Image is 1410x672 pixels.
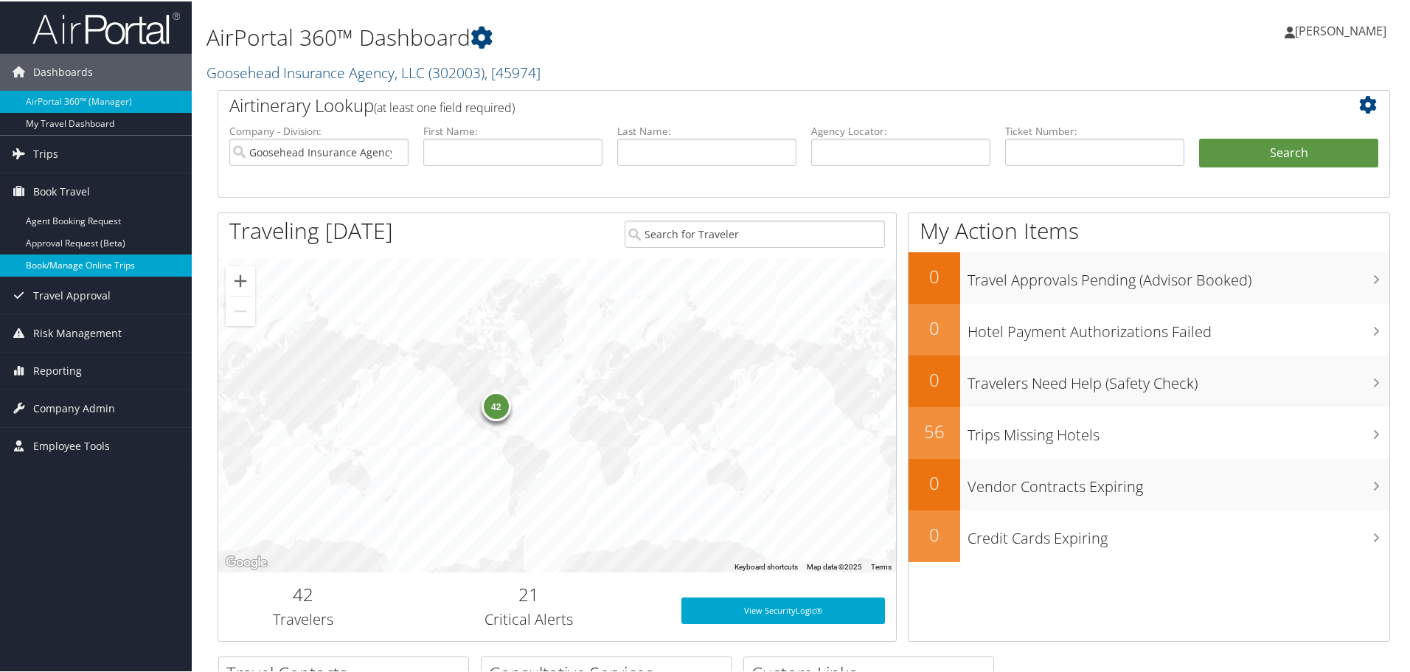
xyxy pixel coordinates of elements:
[968,261,1389,289] h3: Travel Approvals Pending (Advisor Booked)
[909,469,960,494] h2: 0
[909,521,960,546] h2: 0
[909,251,1389,302] a: 0Travel Approvals Pending (Advisor Booked)
[968,519,1389,547] h3: Credit Cards Expiring
[1295,21,1386,38] span: [PERSON_NAME]
[229,608,377,628] h3: Travelers
[33,172,90,209] span: Book Travel
[423,122,602,137] label: First Name:
[229,214,393,245] h1: Traveling [DATE]
[222,552,271,571] a: Open this area in Google Maps (opens a new window)
[399,608,659,628] h3: Critical Alerts
[681,596,885,623] a: View SecurityLogic®
[909,263,960,288] h2: 0
[625,219,885,246] input: Search for Traveler
[33,426,110,463] span: Employee Tools
[617,122,796,137] label: Last Name:
[229,122,409,137] label: Company - Division:
[909,457,1389,509] a: 0Vendor Contracts Expiring
[1199,137,1378,167] button: Search
[909,509,1389,561] a: 0Credit Cards Expiring
[909,302,1389,354] a: 0Hotel Payment Authorizations Failed
[968,313,1389,341] h3: Hotel Payment Authorizations Failed
[1285,7,1401,52] a: [PERSON_NAME]
[909,406,1389,457] a: 56Trips Missing Hotels
[485,61,541,81] span: , [ 45974 ]
[909,214,1389,245] h1: My Action Items
[871,561,892,569] a: Terms (opens in new tab)
[33,351,82,388] span: Reporting
[32,10,180,44] img: airportal-logo.png
[734,561,798,571] button: Keyboard shortcuts
[374,98,515,114] span: (at least one field required)
[428,61,485,81] span: ( 302003 )
[968,416,1389,444] h3: Trips Missing Hotels
[968,364,1389,392] h3: Travelers Need Help (Safety Check)
[33,134,58,171] span: Trips
[226,265,255,294] button: Zoom in
[33,52,93,89] span: Dashboards
[909,354,1389,406] a: 0Travelers Need Help (Safety Check)
[33,314,122,350] span: Risk Management
[33,389,115,426] span: Company Admin
[909,314,960,339] h2: 0
[481,390,510,420] div: 42
[807,561,862,569] span: Map data ©2025
[909,366,960,391] h2: 0
[206,61,541,81] a: Goosehead Insurance Agency, LLC
[229,581,377,606] h2: 42
[811,122,990,137] label: Agency Locator:
[33,276,111,313] span: Travel Approval
[968,468,1389,496] h3: Vendor Contracts Expiring
[399,581,659,606] h2: 21
[1005,122,1184,137] label: Ticket Number:
[206,21,1003,52] h1: AirPortal 360™ Dashboard
[222,552,271,571] img: Google
[229,91,1281,117] h2: Airtinerary Lookup
[909,418,960,443] h2: 56
[226,295,255,325] button: Zoom out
